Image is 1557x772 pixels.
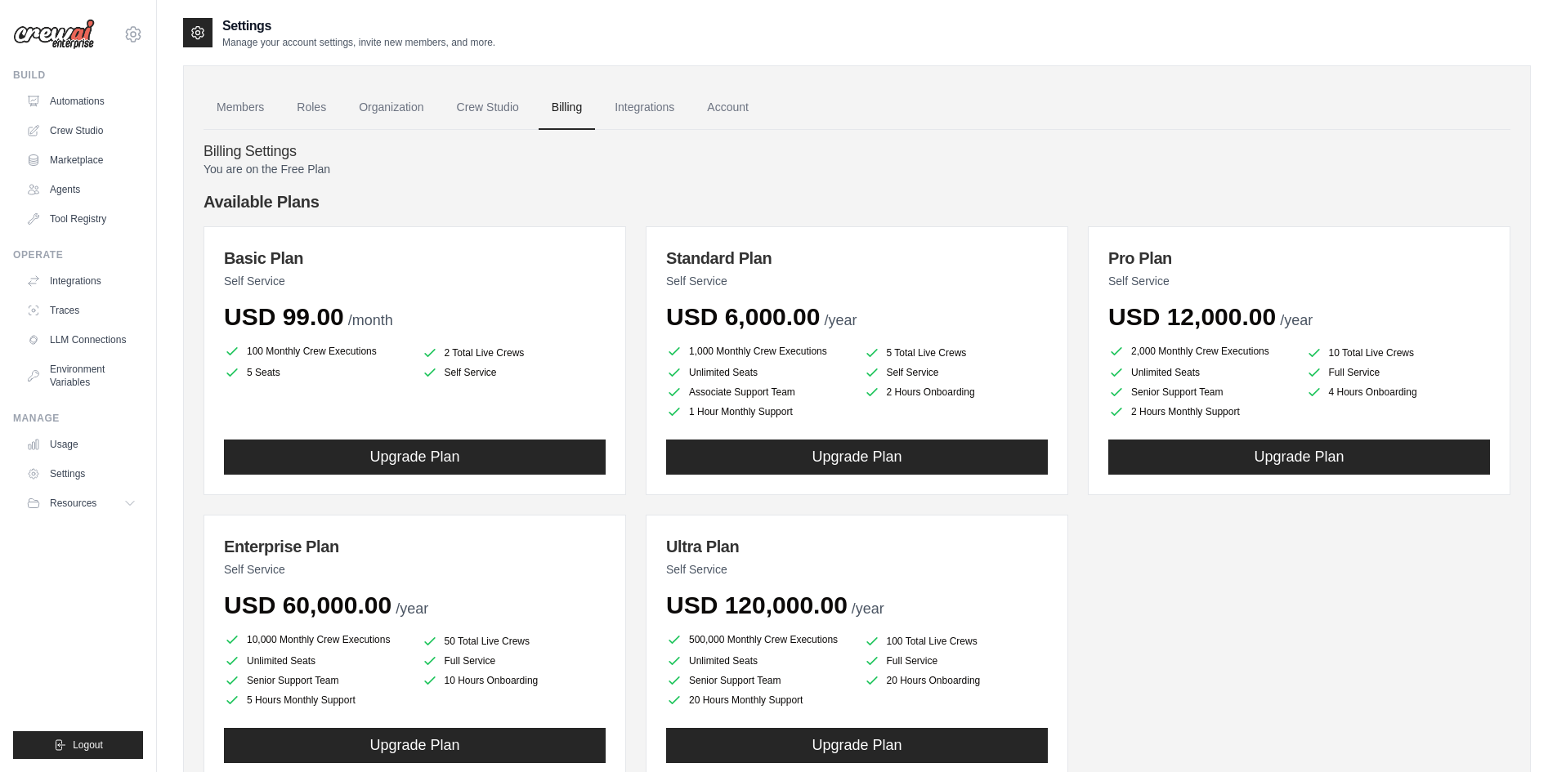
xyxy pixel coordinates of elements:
p: Self Service [666,561,1048,578]
li: 100 Total Live Crews [864,633,1049,649]
li: 5 Total Live Crews [864,345,1049,361]
li: Senior Support Team [1108,384,1293,400]
li: 20 Hours Onboarding [864,672,1049,689]
h3: Pro Plan [1108,247,1490,270]
li: Full Service [864,653,1049,669]
button: Logout [13,731,143,759]
li: 2,000 Monthly Crew Executions [1108,341,1293,361]
li: Unlimited Seats [224,653,409,669]
a: Members [204,86,277,130]
h4: Available Plans [204,190,1510,213]
li: Full Service [422,653,606,669]
a: Agents [20,176,143,203]
li: Self Service [422,364,606,381]
li: 10 Hours Onboarding [422,672,606,689]
a: Billing [539,86,595,130]
li: Unlimited Seats [1108,364,1293,381]
a: Account [694,86,762,130]
h3: Enterprise Plan [224,535,606,558]
h3: Basic Plan [224,247,606,270]
p: Manage your account settings, invite new members, and more. [222,36,495,49]
span: /month [348,312,393,328]
h3: Standard Plan [666,247,1048,270]
span: /year [824,312,857,328]
a: Environment Variables [20,356,143,395]
li: 10,000 Monthly Crew Executions [224,630,409,649]
a: Automations [20,88,143,114]
button: Upgrade Plan [1108,440,1490,475]
span: USD 6,000.00 [666,303,820,330]
div: Build [13,69,143,82]
li: Unlimited Seats [666,364,851,381]
span: USD 120,000.00 [666,591,848,618]
li: 4 Hours Onboarding [1306,384,1491,400]
a: Organization [346,86,436,130]
div: Manage [13,412,143,425]
img: Logo [13,19,95,50]
a: Roles [284,86,339,130]
h3: Ultra Plan [666,535,1048,558]
button: Upgrade Plan [666,728,1048,763]
li: Self Service [864,364,1049,381]
button: Upgrade Plan [224,440,606,475]
li: Unlimited Seats [666,653,851,669]
p: Self Service [1108,273,1490,289]
span: USD 99.00 [224,303,344,330]
li: 5 Hours Monthly Support [224,692,409,708]
a: Marketplace [20,147,143,173]
li: 1,000 Monthly Crew Executions [666,341,851,361]
span: Resources [50,497,96,510]
a: Crew Studio [20,118,143,144]
li: 2 Hours Monthly Support [1108,404,1293,420]
a: Tool Registry [20,206,143,232]
a: Integrations [20,268,143,294]
li: 500,000 Monthly Crew Executions [666,630,851,649]
li: 10 Total Live Crews [1306,345,1491,361]
span: USD 60,000.00 [224,591,391,618]
button: Upgrade Plan [224,728,606,763]
li: 50 Total Live Crews [422,633,606,649]
p: Self Service [666,273,1048,289]
p: You are on the Free Plan [204,161,1510,177]
h2: Settings [222,16,495,36]
button: Upgrade Plan [666,440,1048,475]
li: 20 Hours Monthly Support [666,692,851,708]
a: Traces [20,297,143,324]
li: Full Service [1306,364,1491,381]
span: Logout [73,739,103,752]
a: Integrations [602,86,687,130]
p: Self Service [224,273,606,289]
li: 100 Monthly Crew Executions [224,341,409,361]
div: Operate [13,248,143,261]
a: Usage [20,431,143,457]
li: 5 Seats [224,364,409,381]
span: /year [396,600,428,617]
a: Settings [20,461,143,487]
span: /year [852,600,884,617]
span: USD 12,000.00 [1108,303,1276,330]
li: 2 Total Live Crews [422,345,606,361]
li: 1 Hour Monthly Support [666,404,851,420]
h4: Billing Settings [204,143,1510,161]
li: Senior Support Team [224,672,409,689]
li: Senior Support Team [666,672,851,689]
a: LLM Connections [20,327,143,353]
li: Associate Support Team [666,384,851,400]
a: Crew Studio [444,86,532,130]
button: Resources [20,490,143,516]
p: Self Service [224,561,606,578]
span: /year [1280,312,1313,328]
li: 2 Hours Onboarding [864,384,1049,400]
